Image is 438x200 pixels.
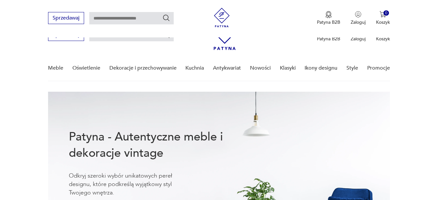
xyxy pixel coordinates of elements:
p: Koszyk [376,19,390,25]
img: Ikonka użytkownika [355,11,361,18]
button: Szukaj [162,14,170,22]
img: Patyna - sklep z meblami i dekoracjami vintage [212,8,232,27]
a: Sprzedawaj [48,33,84,38]
a: Nowości [250,56,271,81]
h1: Patyna - Autentyczne meble i dekoracje vintage [69,129,244,161]
a: Oświetlenie [72,56,100,81]
div: 0 [383,10,389,16]
a: Antykwariat [213,56,241,81]
p: Zaloguj [351,19,366,25]
button: Sprzedawaj [48,12,84,24]
p: Odkryj szeroki wybór unikatowych pereł designu, które podkreślą wyjątkowy styl Twojego wnętrza. [69,172,192,197]
p: Patyna B2B [317,19,340,25]
a: Sprzedawaj [48,16,84,21]
a: Ikony designu [305,56,337,81]
a: Promocje [367,56,390,81]
img: Ikona medalu [325,11,332,18]
img: Ikona koszyka [380,11,386,18]
p: Koszyk [376,36,390,42]
a: Klasyki [280,56,296,81]
a: Kuchnia [185,56,204,81]
a: Meble [48,56,63,81]
a: Dekoracje i przechowywanie [109,56,177,81]
p: Patyna B2B [317,36,340,42]
a: Ikona medaluPatyna B2B [317,11,340,25]
button: 0Koszyk [376,11,390,25]
button: Zaloguj [351,11,366,25]
button: Patyna B2B [317,11,340,25]
p: Zaloguj [351,36,366,42]
a: Style [346,56,358,81]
